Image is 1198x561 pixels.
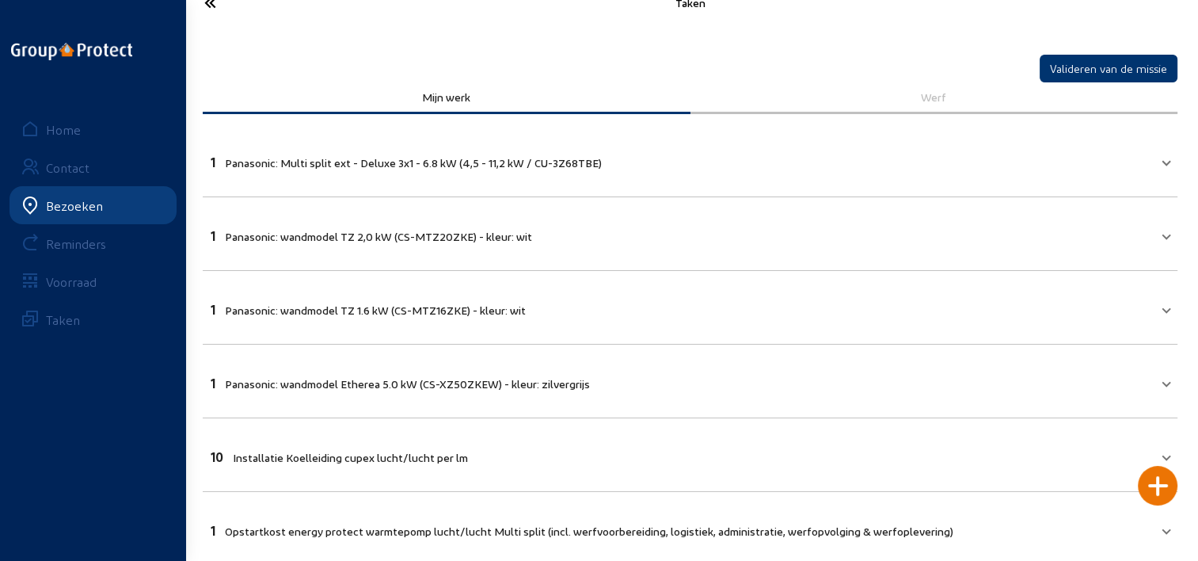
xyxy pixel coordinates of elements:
span: Installatie Koelleiding cupex lucht/lucht per lm [233,451,468,464]
mat-expansion-panel-header: 1Panasonic: wandmodel TZ 2,0 kW (CS-MTZ20ZKE) - kleur: wit [203,207,1177,261]
a: Reminders [10,224,177,262]
a: Contact [10,148,177,186]
a: Taken [10,300,177,338]
span: Opstartkost energy protect warmtepomp lucht/lucht Multi split (incl. werfvoorbereiding, logistiek... [225,525,953,538]
a: Bezoeken [10,186,177,224]
mat-expansion-panel-header: 1Panasonic: wandmodel Etherea 5.0 kW (CS-XZ50ZKEW) - kleur: zilvergrijs [203,354,1177,408]
div: Werf [702,90,1167,104]
mat-expansion-panel-header: 1Panasonic: Multi split ext - Deluxe 3x1 - 6.8 kW (4,5 - 11,2 kW / CU-3Z68TBE) [203,133,1177,187]
span: Panasonic: Multi split ext - Deluxe 3x1 - 6.8 kW (4,5 - 11,2 kW / CU-3Z68TBE) [225,156,602,170]
span: 10 [211,449,223,464]
span: Panasonic: wandmodel TZ 1.6 kW (CS-MTZ16ZKE) - kleur: wit [225,303,526,317]
span: 1 [211,228,215,243]
span: 1 [211,155,215,170]
a: Voorraad [10,262,177,300]
div: Reminders [46,236,106,251]
mat-expansion-panel-header: 1Opstartkost energy protect warmtepomp lucht/lucht Multi split (incl. werfvoorbereiding, logistie... [203,502,1177,555]
div: Home [46,122,81,137]
a: Home [10,110,177,148]
div: Voorraad [46,274,97,289]
mat-expansion-panel-header: 10Installatie Koelleiding cupex lucht/lucht per lm [203,428,1177,482]
span: 1 [211,376,215,391]
span: 1 [211,302,215,317]
span: Panasonic: wandmodel Etherea 5.0 kW (CS-XZ50ZKEW) - kleur: zilvergrijs [225,377,590,391]
span: 1 [211,523,215,538]
div: Contact [46,160,89,175]
div: Bezoeken [46,198,103,213]
span: Panasonic: wandmodel TZ 2,0 kW (CS-MTZ20ZKE) - kleur: wit [225,230,532,243]
button: Valideren van de missie [1040,55,1177,82]
img: logo-oneline.png [11,43,132,60]
div: Taken [46,312,80,327]
div: Mijn werk [214,90,679,104]
mat-expansion-panel-header: 1Panasonic: wandmodel TZ 1.6 kW (CS-MTZ16ZKE) - kleur: wit [203,280,1177,334]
